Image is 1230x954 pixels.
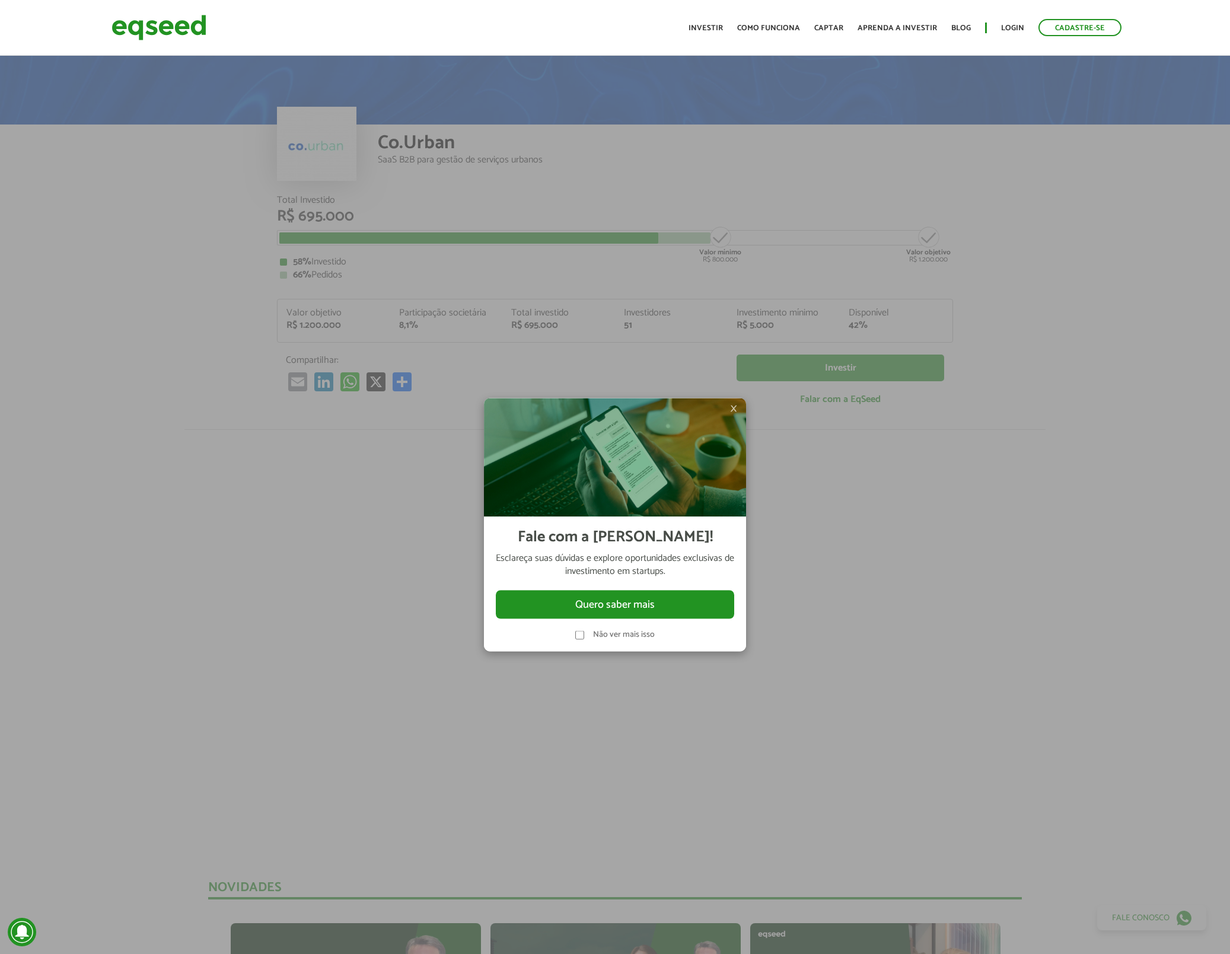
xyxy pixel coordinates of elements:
img: Imagem celular [484,398,746,517]
a: Como funciona [737,24,800,32]
a: Aprenda a investir [858,24,937,32]
p: Esclareça suas dúvidas e explore oportunidades exclusivas de investimento em startups. [496,551,734,578]
a: Investir [689,24,723,32]
a: Captar [814,24,843,32]
a: Cadastre-se [1038,19,1121,36]
span: × [730,401,737,416]
h2: Fale com a [PERSON_NAME]! [518,529,713,546]
button: Quero saber mais [496,590,734,618]
img: EqSeed [111,12,206,43]
a: Login [1001,24,1024,32]
a: Blog [951,24,971,32]
label: Não ver mais isso [593,631,655,639]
